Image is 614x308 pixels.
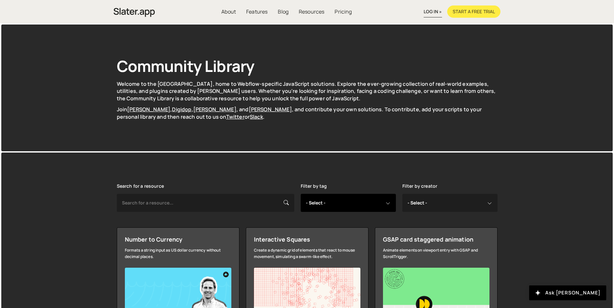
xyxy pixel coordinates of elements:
div: GSAP card staggered animation [383,235,489,243]
div: Number to Currency [125,235,231,243]
label: Filter by tag [301,184,327,189]
a: [PERSON_NAME] [127,106,170,113]
a: About [216,5,241,18]
a: home [114,5,155,19]
div: Formats a string input as US dollar currency without decimal places. [125,247,231,260]
a: Blog [273,5,294,18]
a: [PERSON_NAME] [193,106,237,113]
a: Slack [250,113,263,120]
a: Resources [294,5,329,18]
a: Pricing [329,5,357,18]
div: Interactive Squares [254,235,360,243]
a: Twitter [226,113,245,120]
p: Join , , , and , and contribute your own solutions. To contribute, add your scripts to your perso... [117,106,498,120]
div: Create a dynamic grid of elements that react to mouse movement, simulating a swarm-like effect. [254,247,360,260]
a: log in » [424,6,442,17]
img: Slater is an modern coding environment with an inbuilt AI tool. Get custom code quickly with no c... [114,6,155,19]
a: Start a free trial [447,5,501,18]
label: Search for a resource [117,184,164,189]
a: [PERSON_NAME] [249,106,292,113]
a: Digidop [172,106,191,113]
input: Search for a resource... [117,194,294,212]
p: Welcome to the [GEOGRAPHIC_DATA], home to Webflow-specific JavaScript solutions. Explore the ever... [117,80,498,102]
div: Animate elements on viewport entry with GSAP and ScrollTrigger. [383,247,489,260]
a: Features [241,5,273,18]
button: Ask [PERSON_NAME] [529,285,606,300]
label: Filter by creator [402,184,438,189]
h1: Community Library [117,55,498,76]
